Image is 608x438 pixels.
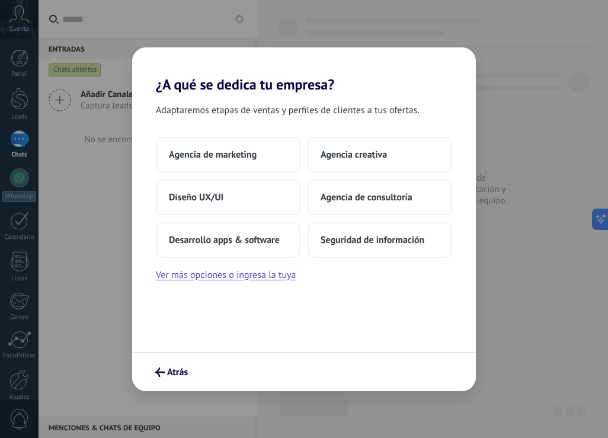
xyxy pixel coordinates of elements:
span: Agencia de consultoría [321,191,412,203]
button: Ver más opciones o ingresa la tuya [156,267,296,283]
button: Agencia de consultoría [308,180,452,215]
button: Agencia creativa [308,137,452,172]
span: Desarrollo apps & software [169,234,280,246]
button: Atrás [150,362,193,382]
button: Diseño UX/UI [156,180,300,215]
h2: ¿A qué se dedica tu empresa? [132,47,476,93]
button: Seguridad de información [308,222,452,258]
button: Agencia de marketing [156,137,300,172]
button: Desarrollo apps & software [156,222,300,258]
span: Agencia creativa [321,149,387,161]
span: Adaptaremos etapas de ventas y perfiles de clientes a tus ofertas. [156,103,420,118]
span: Atrás [167,368,188,376]
span: Seguridad de información [321,234,424,246]
span: Agencia de marketing [169,149,257,161]
span: Diseño UX/UI [169,191,223,203]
